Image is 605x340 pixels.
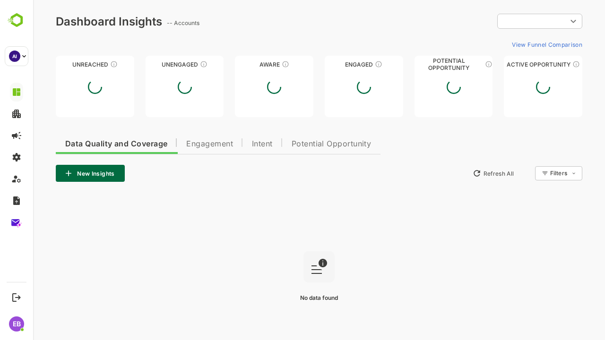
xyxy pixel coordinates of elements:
[452,60,459,68] div: These accounts are MQAs and can be passed on to Inside Sales
[23,61,101,68] div: Unreached
[342,60,349,68] div: These accounts are warm, further nurturing would qualify them to MQAs
[112,61,191,68] div: Unengaged
[9,51,20,62] div: AI
[475,37,549,52] button: View Funnel Comparison
[219,140,240,148] span: Intent
[539,60,547,68] div: These accounts have open opportunities which might be at any of the Sales Stages
[5,11,29,29] img: BambooboxLogoMark.f1c84d78b4c51b1a7b5f700c9845e183.svg
[9,316,24,331] div: EB
[77,60,85,68] div: These accounts have not been engaged with for a defined time period
[517,170,534,177] div: Filters
[516,165,549,182] div: Filters
[292,61,370,68] div: Engaged
[471,61,549,68] div: Active Opportunity
[464,13,549,30] div: ​
[259,140,338,148] span: Potential Opportunity
[134,19,169,26] ag: -- Accounts
[202,61,280,68] div: Aware
[267,294,305,301] span: No data found
[23,15,129,28] div: Dashboard Insights
[249,60,256,68] div: These accounts have just entered the buying cycle and need further nurturing
[167,60,174,68] div: These accounts have not shown enough engagement and need nurturing
[23,165,92,182] button: New Insights
[381,61,460,68] div: Potential Opportunity
[153,140,200,148] span: Engagement
[435,166,485,181] button: Refresh All
[10,291,23,304] button: Logout
[32,140,134,148] span: Data Quality and Coverage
